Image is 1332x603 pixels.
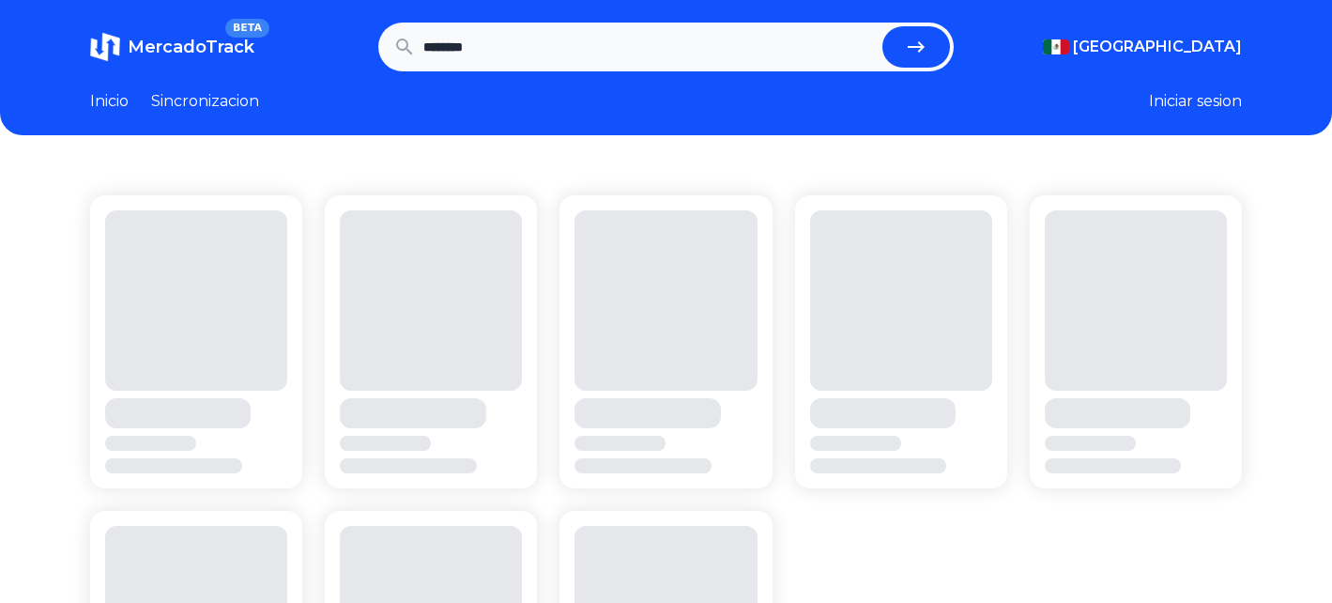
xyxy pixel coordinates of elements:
span: MercadoTrack [128,37,254,57]
span: BETA [225,19,269,38]
a: MercadoTrackBETA [90,32,254,62]
button: [GEOGRAPHIC_DATA] [1043,36,1242,58]
a: Sincronizacion [151,90,259,113]
a: Inicio [90,90,129,113]
span: [GEOGRAPHIC_DATA] [1073,36,1242,58]
button: Iniciar sesion [1149,90,1242,113]
img: Mexico [1043,39,1069,54]
img: MercadoTrack [90,32,120,62]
